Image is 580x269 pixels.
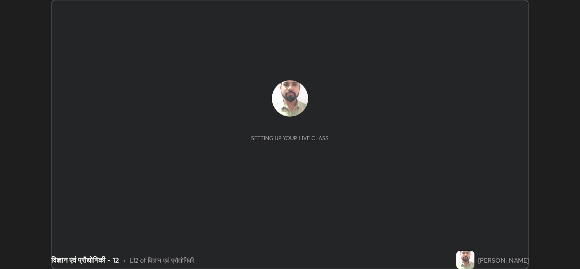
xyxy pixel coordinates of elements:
img: 8b9365fb8bd149ce801bb7974c74aca7.jpg [456,251,474,269]
div: विज्ञान एवं प्रौद्योगिकी - 12 [51,254,119,265]
img: 8b9365fb8bd149ce801bb7974c74aca7.jpg [272,80,308,117]
div: [PERSON_NAME] [478,255,529,265]
div: • [123,255,126,265]
div: L12 of विज्ञान एवं प्रौद्योगिकी [130,255,194,265]
div: Setting up your live class [251,135,329,142]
